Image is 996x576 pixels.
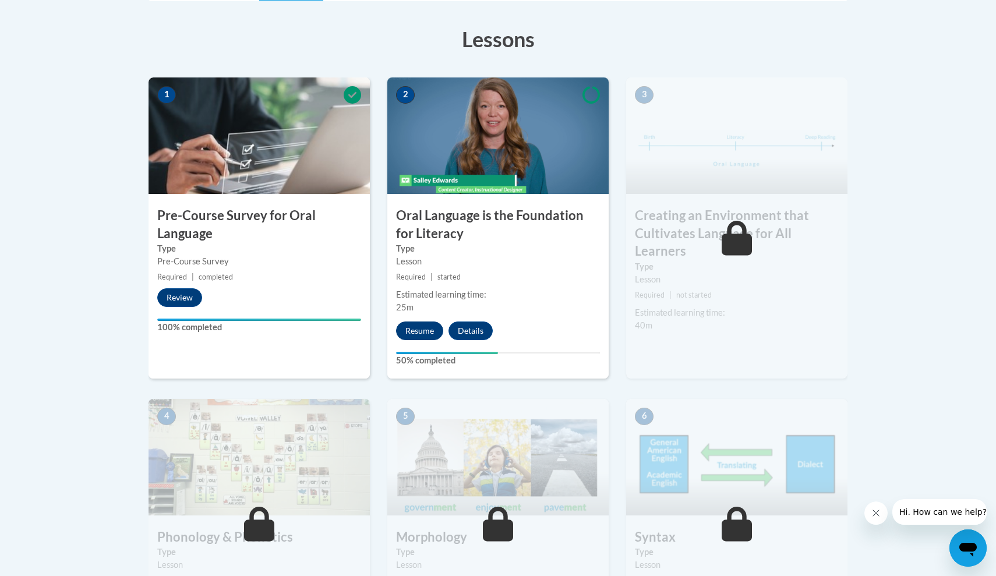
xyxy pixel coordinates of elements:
img: Course Image [149,399,370,515]
span: 1 [157,86,176,104]
h3: Syntax [626,528,847,546]
label: 100% completed [157,321,361,334]
h3: Phonology & Phonetics [149,528,370,546]
span: 3 [635,86,654,104]
iframe: Button to launch messaging window [949,529,987,567]
span: | [430,273,433,281]
label: 50% completed [396,354,600,367]
span: 4 [157,408,176,425]
h3: Oral Language is the Foundation for Literacy [387,207,609,243]
h3: Lessons [149,24,847,54]
div: Lesson [157,559,361,571]
span: not started [676,291,712,299]
div: Estimated learning time: [635,306,839,319]
div: Lesson [635,559,839,571]
h3: Pre-Course Survey for Oral Language [149,207,370,243]
button: Details [448,321,493,340]
span: | [192,273,194,281]
div: Lesson [396,255,600,268]
label: Type [635,546,839,559]
div: Lesson [635,273,839,286]
span: | [669,291,672,299]
h3: Morphology [387,528,609,546]
span: 2 [396,86,415,104]
div: Your progress [157,319,361,321]
span: Required [396,273,426,281]
label: Type [396,546,600,559]
span: 25m [396,302,414,312]
button: Resume [396,321,443,340]
iframe: Close message [864,501,888,525]
label: Type [396,242,600,255]
img: Course Image [387,399,609,515]
img: Course Image [149,77,370,194]
div: Your progress [396,352,498,354]
button: Review [157,288,202,307]
img: Course Image [626,77,847,194]
div: Pre-Course Survey [157,255,361,268]
span: 5 [396,408,415,425]
iframe: Message from company [892,499,987,525]
span: Required [635,291,665,299]
h3: Creating an Environment that Cultivates Language for All Learners [626,207,847,260]
span: started [437,273,461,281]
span: completed [199,273,233,281]
div: Estimated learning time: [396,288,600,301]
span: 6 [635,408,654,425]
label: Type [157,242,361,255]
span: Required [157,273,187,281]
img: Course Image [626,399,847,515]
label: Type [635,260,839,273]
label: Type [157,546,361,559]
span: 40m [635,320,652,330]
img: Course Image [387,77,609,194]
div: Lesson [396,559,600,571]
